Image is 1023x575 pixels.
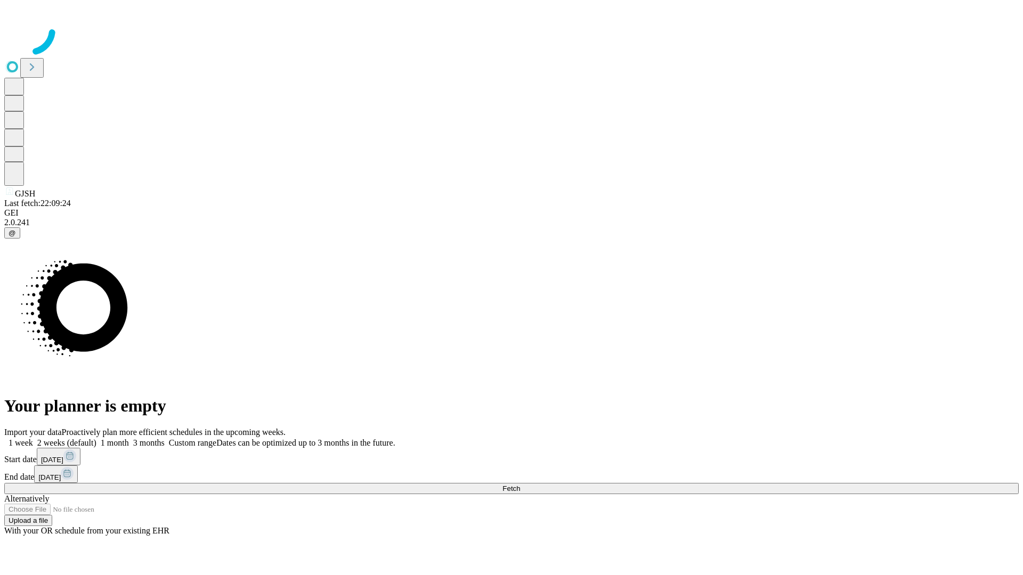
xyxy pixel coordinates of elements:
[4,227,20,239] button: @
[133,438,165,447] span: 3 months
[37,448,80,465] button: [DATE]
[41,456,63,464] span: [DATE]
[9,229,16,237] span: @
[38,473,61,481] span: [DATE]
[15,189,35,198] span: GJSH
[4,515,52,526] button: Upload a file
[4,199,71,208] span: Last fetch: 22:09:24
[216,438,395,447] span: Dates can be optimized up to 3 months in the future.
[101,438,129,447] span: 1 month
[4,208,1019,218] div: GEI
[4,218,1019,227] div: 2.0.241
[4,494,49,503] span: Alternatively
[502,484,520,492] span: Fetch
[4,483,1019,494] button: Fetch
[37,438,96,447] span: 2 weeks (default)
[9,438,33,447] span: 1 week
[4,448,1019,465] div: Start date
[4,396,1019,416] h1: Your planner is empty
[169,438,216,447] span: Custom range
[34,465,78,483] button: [DATE]
[62,428,286,437] span: Proactively plan more efficient schedules in the upcoming weeks.
[4,428,62,437] span: Import your data
[4,526,169,535] span: With your OR schedule from your existing EHR
[4,465,1019,483] div: End date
